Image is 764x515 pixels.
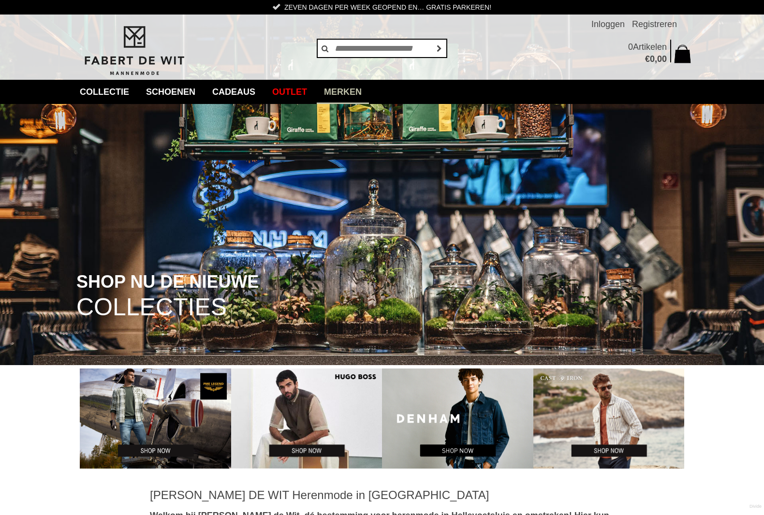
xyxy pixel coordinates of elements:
a: Schoenen [139,80,203,104]
a: collectie [73,80,136,104]
span: COLLECTIES [76,295,227,320]
span: 0 [628,42,633,52]
span: € [645,54,650,64]
a: Registreren [632,15,677,34]
a: Merken [317,80,369,104]
a: Outlet [265,80,314,104]
img: Fabert de Wit [80,25,189,77]
h1: [PERSON_NAME] DE WIT Herenmode in [GEOGRAPHIC_DATA] [150,488,614,502]
a: Divide [749,500,762,513]
img: Denham [382,368,533,469]
span: SHOP NU DE NIEUWE [76,273,259,291]
img: Hugo Boss [231,368,382,469]
span: Artikelen [633,42,667,52]
img: Cast Iron [533,368,685,469]
a: Cadeaus [205,80,263,104]
span: , [655,54,657,64]
a: Inloggen [591,15,625,34]
span: 00 [657,54,667,64]
span: 0 [650,54,655,64]
img: PME [80,368,231,469]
